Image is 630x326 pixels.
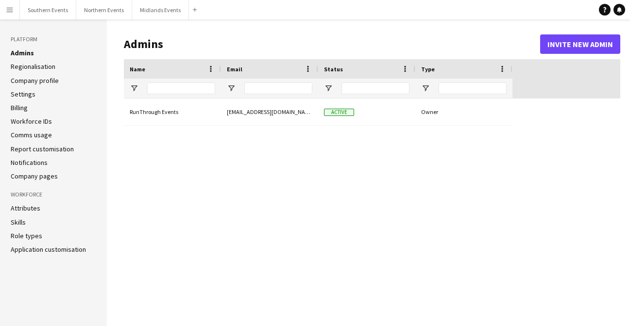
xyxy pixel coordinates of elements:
[124,37,540,51] h1: Admins
[11,49,34,57] a: Admins
[130,65,145,73] span: Name
[341,82,409,94] input: Status Filter Input
[244,82,312,94] input: Email Filter Input
[147,82,215,94] input: Name Filter Input
[11,172,58,180] a: Company pages
[20,0,76,19] button: Southern Events
[11,245,86,254] a: Application customisation
[124,98,221,125] div: RunThrough Events
[11,117,52,126] a: Workforce IDs
[11,76,59,85] a: Company profile
[11,90,35,98] a: Settings
[421,65,435,73] span: Type
[221,98,318,125] div: [EMAIL_ADDRESS][DOMAIN_NAME]
[324,65,343,73] span: Status
[130,84,138,93] button: Open Filter Menu
[227,65,242,73] span: Email
[227,84,236,93] button: Open Filter Menu
[11,204,40,212] a: Attributes
[11,218,26,227] a: Skills
[11,103,28,112] a: Billing
[76,0,132,19] button: Northern Events
[11,130,52,139] a: Comms usage
[540,34,620,54] button: Invite new admin
[11,190,96,199] h3: Workforce
[132,0,189,19] button: Midlands Events
[421,84,430,93] button: Open Filter Menu
[11,231,42,240] a: Role types
[324,84,333,93] button: Open Filter Menu
[11,35,96,44] h3: Platform
[11,158,48,167] a: Notifications
[415,98,512,125] div: Owner
[11,62,55,71] a: Regionalisation
[11,145,74,153] a: Report customisation
[439,82,507,94] input: Type Filter Input
[324,109,354,116] span: Active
